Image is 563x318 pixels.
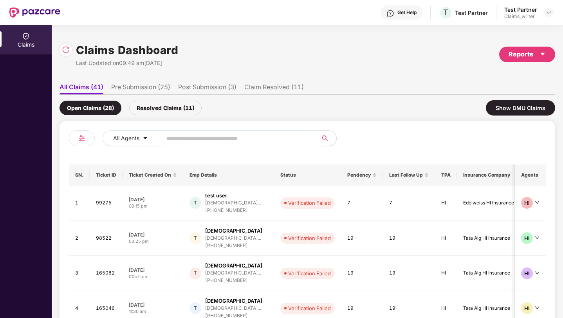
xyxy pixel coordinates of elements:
div: HI [521,197,533,209]
div: test user [205,192,227,199]
td: HI [435,186,457,221]
td: 165082 [90,256,123,291]
img: svg+xml;base64,PHN2ZyBpZD0iSGVscC0zMngzMiIgeG1sbnM9Imh0dHA6Ly93d3cudzMub3JnLzIwMDAvc3ZnIiB3aWR0aD... [386,9,394,17]
div: T [189,197,201,209]
th: Ticket ID [90,164,123,186]
img: svg+xml;base64,PHN2ZyBpZD0iRHJvcGRvd24tMzJ4MzIiIHhtbG5zPSJodHRwOi8vd3d3LnczLm9yZy8yMDAwL3N2ZyIgd2... [546,9,552,16]
th: Status [274,164,341,186]
td: 7 [383,186,435,221]
div: HI [521,232,533,244]
td: HI [435,256,457,291]
div: Last Updated on 09:49 am[DATE] [76,59,178,67]
td: 19 [341,221,383,256]
td: 2 [69,221,90,256]
img: New Pazcare Logo [9,7,60,18]
div: Claims_writer [504,13,537,20]
td: 19 [341,256,383,291]
div: Test Partner [504,6,537,13]
div: Open Claims (28) [60,101,121,115]
span: down [535,305,540,310]
div: Verification Failed [288,304,331,312]
div: [DEMOGRAPHIC_DATA] [205,227,262,235]
div: [DEMOGRAPHIC_DATA]... [205,305,261,311]
th: Insurance Company [457,164,520,186]
div: 09:15 pm [129,203,177,210]
div: [DEMOGRAPHIC_DATA]... [205,200,261,205]
img: svg+xml;base64,PHN2ZyBpZD0iUmVsb2FkLTMyeDMyIiB4bWxucz0iaHR0cDovL3d3dy53My5vcmcvMjAwMC9zdmciIHdpZH... [62,46,70,54]
th: TPA [435,164,457,186]
li: All Claims (41) [60,83,103,94]
span: down [535,271,540,275]
span: T [443,8,448,17]
div: Reports [509,49,546,59]
div: T [189,267,201,279]
th: Emp Details [183,164,274,186]
div: Verification Failed [288,199,331,207]
div: [DATE] [129,196,177,203]
button: All Agentscaret-down [103,130,165,146]
div: [DATE] [129,267,177,273]
div: Show DMU Claims [486,100,555,116]
span: caret-down [540,51,546,57]
td: 19 [383,256,435,291]
div: [PHONE_NUMBER] [205,207,261,214]
td: HI [435,221,457,256]
div: [PHONE_NUMBER] [205,277,262,284]
td: 1 [69,186,90,221]
span: Last Follow Up [389,172,423,178]
div: [DEMOGRAPHIC_DATA]... [205,235,261,240]
span: down [535,235,540,240]
div: [PHONE_NUMBER] [205,242,262,249]
div: Resolved Claims (11) [129,101,202,115]
th: Last Follow Up [383,164,435,186]
li: Claim Resolved (11) [244,83,304,94]
h1: Claims Dashboard [76,42,178,59]
div: 01:57 pm [129,273,177,280]
td: Edelweiss HI Insurance [457,186,520,221]
th: Agents [515,164,546,186]
th: Ticket Created On [123,164,183,186]
div: Verification Failed [288,234,331,242]
div: HI [521,302,533,314]
td: 7 [341,186,383,221]
span: Ticket Created On [129,172,171,178]
div: Test Partner [455,9,488,16]
div: T [189,302,201,314]
div: HI [521,267,533,279]
div: 03:25 pm [129,238,177,245]
div: 11:30 am [129,308,177,315]
li: Post Submission (3) [178,83,236,94]
div: [DEMOGRAPHIC_DATA]... [205,270,261,275]
li: Pre Submission (25) [111,83,170,94]
td: Tata Aig HI Insurance [457,221,520,256]
img: svg+xml;base64,PHN2ZyB4bWxucz0iaHR0cDovL3d3dy53My5vcmcvMjAwMC9zdmciIHdpZHRoPSIyNCIgaGVpZ2h0PSIyNC... [77,134,87,143]
td: 99275 [90,186,123,221]
span: Pendency [347,172,371,178]
div: T [189,232,201,244]
th: Pendency [341,164,383,186]
div: [DEMOGRAPHIC_DATA] [205,297,262,305]
div: Get Help [397,9,417,16]
td: 19 [383,221,435,256]
span: down [535,200,540,205]
th: SN. [69,164,90,186]
span: caret-down [143,136,148,142]
div: [DATE] [129,231,177,238]
img: svg+xml;base64,PHN2ZyBpZD0iQ2xhaW0iIHhtbG5zPSJodHRwOi8vd3d3LnczLm9yZy8yMDAwL3N2ZyIgd2lkdGg9IjIwIi... [22,32,30,40]
span: All Agents [113,134,139,143]
div: Verification Failed [288,269,331,277]
div: [DEMOGRAPHIC_DATA] [205,262,262,269]
td: 98522 [90,221,123,256]
div: [DATE] [129,302,177,308]
td: Tata Aig HI Insurance [457,256,520,291]
td: 3 [69,256,90,291]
